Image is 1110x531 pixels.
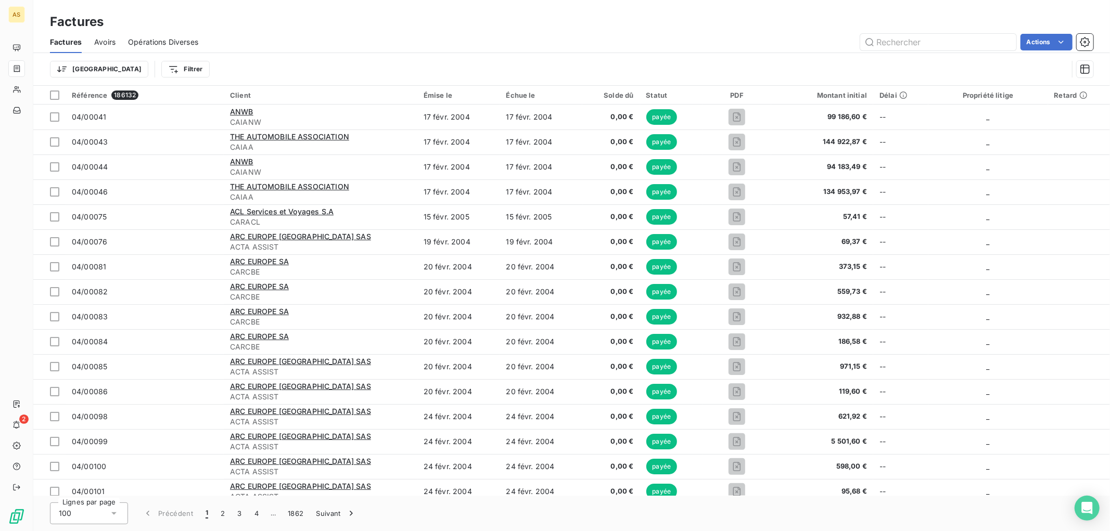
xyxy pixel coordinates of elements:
[646,434,678,449] span: payée
[230,257,289,266] span: ARC EUROPE SA
[646,109,678,125] span: payée
[94,37,116,47] span: Avoirs
[500,404,583,429] td: 24 févr. 2004
[230,342,411,352] span: CARCBE
[230,417,411,427] span: ACTA ASSIST
[417,105,500,129] td: 17 févr. 2004
[199,502,214,524] button: 1
[987,387,990,396] span: _
[500,204,583,229] td: 15 févr. 2005
[230,192,411,202] span: CAIAA
[646,359,678,374] span: payée
[161,61,209,77] button: Filtrer
[500,105,583,129] td: 17 févr. 2004
[777,262,867,272] span: 373,15 €
[777,237,867,247] span: 69,37 €
[500,329,583,354] td: 20 févr. 2004
[777,411,867,422] span: 621,92 €
[72,312,108,321] span: 04/00083
[589,361,633,372] span: 0,00 €
[72,337,108,346] span: 04/00084
[230,91,411,99] div: Client
[59,508,71,519] span: 100
[417,229,500,254] td: 19 févr. 2004
[646,259,678,275] span: payée
[873,479,928,504] td: --
[214,502,231,524] button: 2
[417,179,500,204] td: 17 févr. 2004
[589,312,633,322] span: 0,00 €
[230,307,289,316] span: ARC EUROPE SA
[777,436,867,447] span: 5 501,60 €
[646,309,678,325] span: payée
[500,154,583,179] td: 17 févr. 2004
[111,90,138,100] span: 186132
[646,209,678,225] span: payée
[777,287,867,297] span: 559,73 €
[500,379,583,404] td: 20 févr. 2004
[230,167,411,177] span: CAIANW
[709,91,765,99] div: PDF
[873,404,928,429] td: --
[777,336,867,347] span: 186,58 €
[417,329,500,354] td: 20 févr. 2004
[987,412,990,421] span: _
[282,502,310,524] button: 1862
[72,137,108,146] span: 04/00043
[589,386,633,397] span: 0,00 €
[987,187,990,196] span: _
[987,437,990,446] span: _
[230,317,411,327] span: CARCBE
[589,336,633,347] span: 0,00 €
[417,279,500,304] td: 20 févr. 2004
[232,502,248,524] button: 3
[72,237,107,246] span: 04/00076
[72,362,107,371] span: 04/00085
[230,457,371,465] span: ARC EUROPE [GEOGRAPHIC_DATA] SAS
[987,337,990,346] span: _
[987,312,990,321] span: _
[72,212,107,221] span: 04/00075
[987,487,990,496] span: _
[417,354,500,379] td: 20 févr. 2004
[589,411,633,422] span: 0,00 €
[646,184,678,200] span: payée
[987,237,990,246] span: _
[500,279,583,304] td: 20 févr. 2004
[417,479,500,504] td: 24 févr. 2004
[72,91,107,99] span: Référence
[589,461,633,472] span: 0,00 €
[424,91,494,99] div: Émise le
[230,292,411,302] span: CARCBE
[589,212,633,222] span: 0,00 €
[646,334,678,349] span: payée
[589,262,633,272] span: 0,00 €
[230,282,289,291] span: ARC EUROPE SA
[265,505,282,522] span: …
[230,442,411,452] span: ACTA ASSIST
[500,254,583,279] td: 20 févr. 2004
[50,37,82,47] span: Factures
[230,357,371,366] span: ARC EUROPE [GEOGRAPHIC_DATA] SAS
[417,154,500,179] td: 17 févr. 2004
[589,436,633,447] span: 0,00 €
[72,287,108,296] span: 04/00082
[230,182,349,191] span: THE AUTOMOBILE ASSOCIATION
[230,132,349,141] span: THE AUTOMOBILE ASSOCIATION
[230,207,334,216] span: ACL Services et Voyages S.A
[230,482,371,490] span: ARC EUROPE [GEOGRAPHIC_DATA] SAS
[987,137,990,146] span: _
[873,254,928,279] td: --
[589,137,633,147] span: 0,00 €
[873,105,928,129] td: --
[777,312,867,322] span: 932,88 €
[500,129,583,154] td: 17 févr. 2004
[72,437,108,446] span: 04/00099
[417,254,500,279] td: 20 févr. 2004
[777,112,867,122] span: 99 186,60 €
[777,461,867,472] span: 598,00 €
[873,454,928,479] td: --
[8,6,25,23] div: AS
[50,61,148,77] button: [GEOGRAPHIC_DATA]
[230,367,411,377] span: ACTA ASSIST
